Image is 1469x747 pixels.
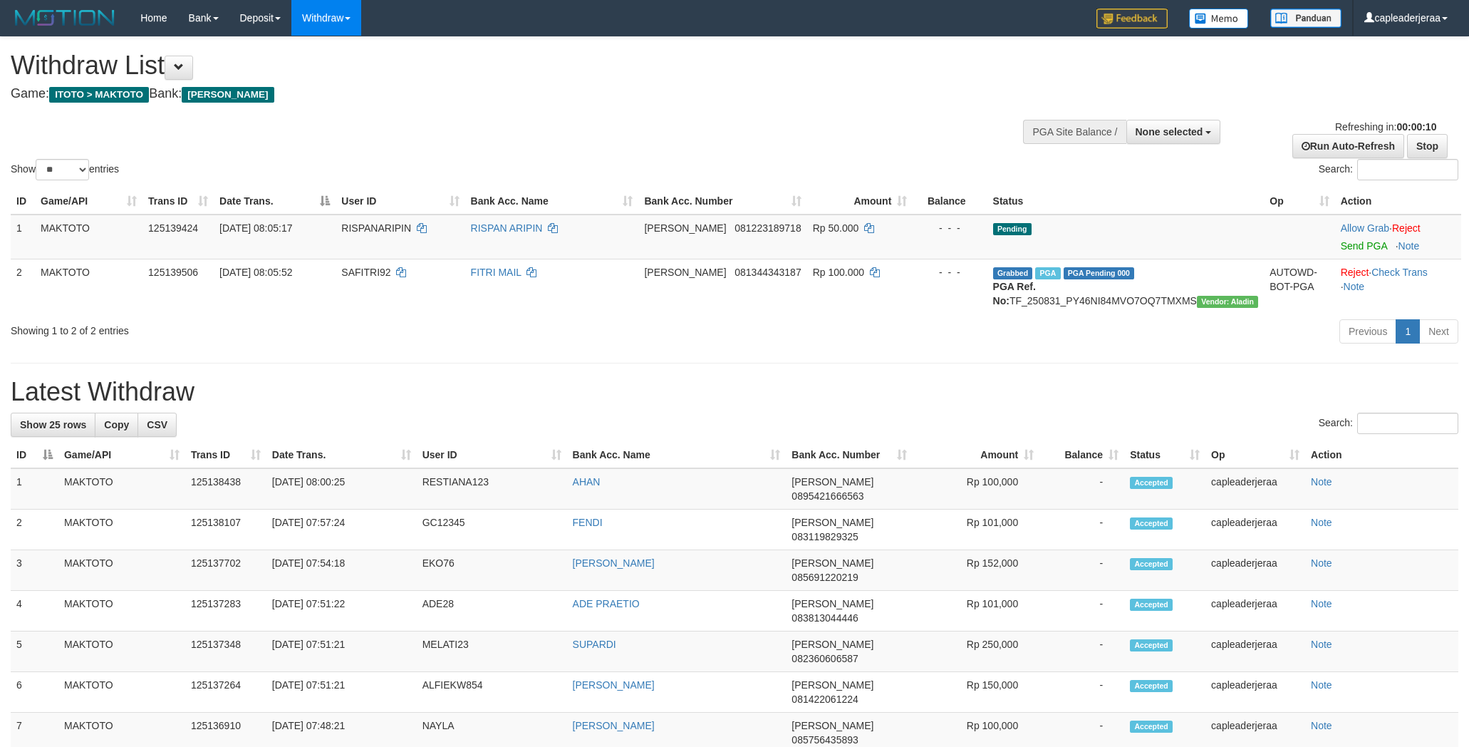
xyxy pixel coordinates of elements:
label: Show entries [11,159,119,180]
span: Vendor URL: https://payment4.1velocity.biz [1197,296,1258,308]
td: ALFIEKW854 [417,672,567,713]
th: Bank Acc. Number: activate to sort column ascending [786,442,913,468]
h1: Withdraw List [11,51,965,80]
th: Op: activate to sort column ascending [1205,442,1305,468]
a: FITRI MAIL [471,267,521,278]
span: Refreshing in: [1335,121,1436,133]
span: Copy 081223189718 to clipboard [734,222,801,234]
a: Copy [95,413,138,437]
img: MOTION_logo.png [11,7,119,29]
a: Allow Grab [1341,222,1389,234]
a: Note [1311,720,1332,731]
a: Show 25 rows [11,413,95,437]
td: ADE28 [417,591,567,632]
a: Next [1419,319,1458,344]
td: MAKTOTO [58,672,185,713]
th: Date Trans.: activate to sort column descending [214,188,336,215]
td: MAKTOTO [58,468,185,510]
th: Date Trans.: activate to sort column ascending [266,442,417,468]
a: Note [1311,679,1332,691]
a: Stop [1407,134,1448,158]
span: ITOTO > MAKTOTO [49,87,149,103]
a: Reject [1392,222,1421,234]
td: Rp 250,000 [913,632,1039,672]
td: EKO76 [417,550,567,591]
td: Rp 152,000 [913,550,1039,591]
th: User ID: activate to sort column ascending [417,442,567,468]
td: MAKTOTO [58,510,185,550]
a: [PERSON_NAME] [573,557,655,569]
strong: 00:00:10 [1396,121,1436,133]
a: AHAN [573,476,601,488]
a: FENDI [573,517,603,528]
span: Copy 085691220219 to clipboard [791,572,858,583]
span: [DATE] 08:05:52 [219,267,292,278]
td: Rp 150,000 [913,672,1039,713]
td: Rp 100,000 [913,468,1039,510]
td: 5 [11,632,58,672]
td: 125137264 [185,672,266,713]
td: capleaderjeraa [1205,591,1305,632]
a: CSV [137,413,177,437]
img: Button%20Memo.svg [1189,9,1249,29]
span: 125139424 [148,222,198,234]
a: Note [1311,517,1332,528]
td: - [1039,550,1124,591]
td: 4 [11,591,58,632]
td: MAKTOTO [58,632,185,672]
span: None selected [1136,126,1203,138]
td: MAKTOTO [58,550,185,591]
button: None selected [1126,120,1221,144]
a: Check Trans [1371,267,1428,278]
td: 125137283 [185,591,266,632]
b: PGA Ref. No: [993,281,1036,306]
span: 125139506 [148,267,198,278]
th: User ID: activate to sort column ascending [336,188,464,215]
span: [PERSON_NAME] [791,476,873,488]
span: Accepted [1130,680,1173,692]
a: SUPARDI [573,639,616,650]
td: Rp 101,000 [913,591,1039,632]
th: Amount: activate to sort column ascending [913,442,1039,468]
a: [PERSON_NAME] [573,720,655,731]
th: Bank Acc. Number: activate to sort column ascending [638,188,806,215]
th: Game/API: activate to sort column ascending [35,188,142,215]
td: [DATE] 07:54:18 [266,550,417,591]
span: Copy 083813044446 to clipboard [791,612,858,624]
td: Rp 101,000 [913,510,1039,550]
img: Feedback.jpg [1096,9,1168,29]
span: Accepted [1130,558,1173,570]
span: [PERSON_NAME] [791,598,873,609]
th: ID [11,188,35,215]
span: Rp 100.000 [813,267,864,278]
label: Search: [1319,159,1458,180]
td: 125138438 [185,468,266,510]
a: Note [1344,281,1365,292]
a: 1 [1396,319,1420,344]
span: Rp 50.000 [813,222,859,234]
span: [PERSON_NAME] [791,720,873,731]
span: Accepted [1130,477,1173,489]
td: RESTIANA123 [417,468,567,510]
td: MELATI23 [417,632,567,672]
a: Note [1311,557,1332,569]
th: Bank Acc. Name: activate to sort column ascending [465,188,639,215]
span: [PERSON_NAME] [644,267,726,278]
td: - [1039,510,1124,550]
span: [PERSON_NAME] [182,87,274,103]
span: Pending [993,223,1032,235]
a: Reject [1341,267,1369,278]
th: Op: activate to sort column ascending [1264,188,1334,215]
a: Note [1311,476,1332,488]
td: 3 [11,550,58,591]
th: Status [987,188,1265,215]
span: Copy 085756435893 to clipboard [791,734,858,746]
span: [PERSON_NAME] [791,639,873,650]
td: 1 [11,215,35,259]
td: MAKTOTO [35,259,142,314]
th: Bank Acc. Name: activate to sort column ascending [567,442,787,468]
span: SAFITRI92 [341,267,390,278]
td: [DATE] 08:00:25 [266,468,417,510]
td: capleaderjeraa [1205,550,1305,591]
span: [PERSON_NAME] [791,517,873,528]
